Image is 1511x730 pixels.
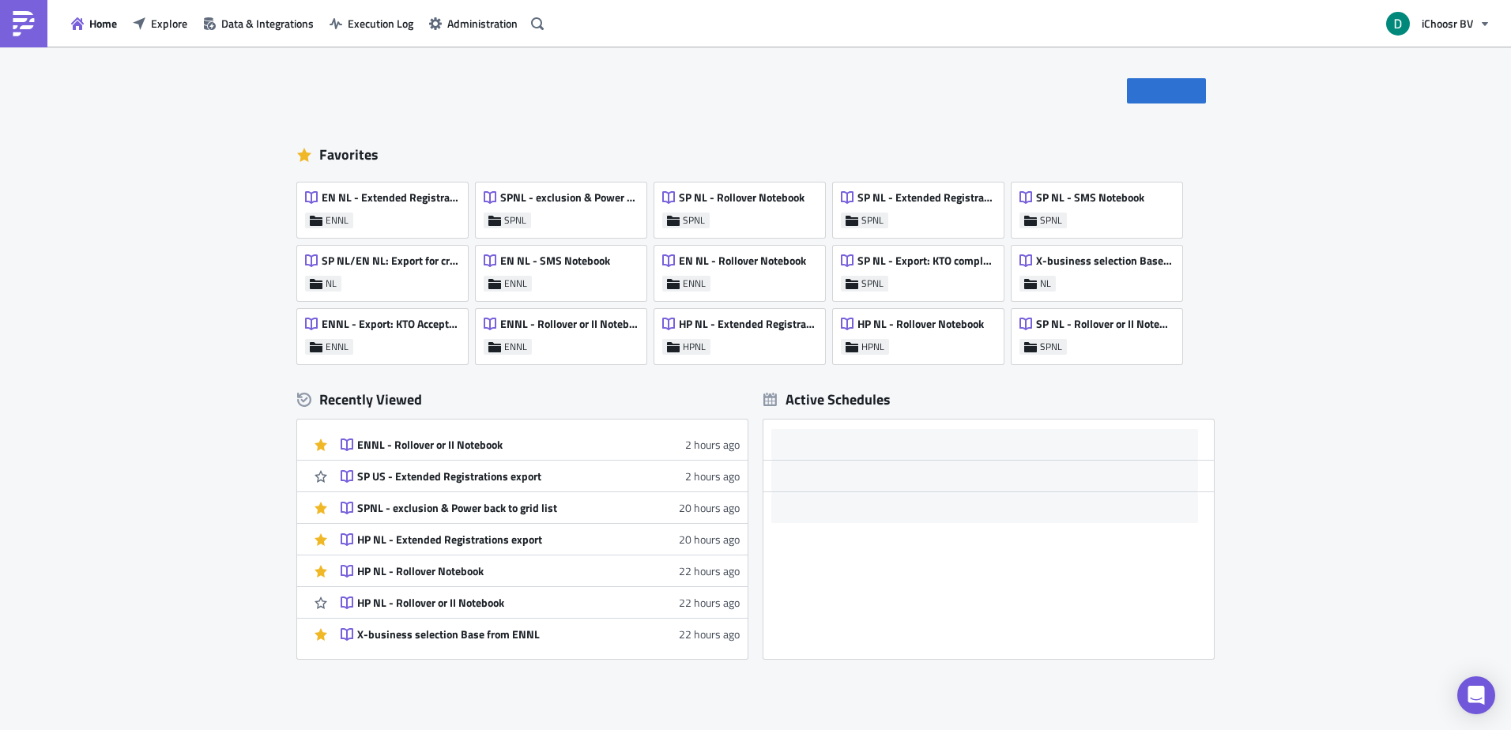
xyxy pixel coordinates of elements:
span: EN NL - Extended Registrations export [322,190,459,205]
div: HP NL - Rollover Notebook [357,564,634,578]
span: SP NL/EN NL: Export for cross check with CRM VEH [322,254,459,268]
div: SPNL - exclusion & Power back to grid list [357,501,634,515]
span: ENNL [504,277,527,290]
img: PushMetrics [11,11,36,36]
span: HPNL [683,341,706,353]
span: HPNL [861,341,884,353]
a: HP NL - Rollover Notebook22 hours ago [341,555,740,586]
a: SP NL - Rollover NotebookSPNL [654,175,833,238]
span: SP NL - SMS Notebook [1036,190,1144,205]
div: Active Schedules [763,390,891,408]
img: Avatar [1385,10,1411,37]
span: Home [89,15,117,32]
a: ENNL - Rollover or II NotebookENNL [476,301,654,364]
span: HP NL - Rollover Notebook [857,317,984,331]
a: EN NL - SMS NotebookENNL [476,238,654,301]
a: SP NL/EN NL: Export for cross check with CRM VEHNL [297,238,476,301]
a: HP NL - Rollover NotebookHPNL [833,301,1012,364]
span: SPNL [861,277,884,290]
span: SP NL - Rollover Notebook [679,190,804,205]
span: Explore [151,15,187,32]
span: Administration [447,15,518,32]
a: ENNL - Rollover or II Notebook2 hours ago [341,429,740,460]
span: SPNL [861,214,884,227]
a: EN NL - Extended Registrations exportENNL [297,175,476,238]
span: HP NL - Extended Registrations export [679,317,816,331]
button: Data & Integrations [195,11,322,36]
div: ENNL - Rollover or II Notebook [357,438,634,452]
time: 2025-08-11T13:36:31Z [679,531,740,547]
button: Execution Log [322,11,421,36]
span: X-business selection Base from ENNL [1036,254,1174,268]
button: Explore [125,11,195,36]
span: ENNL [326,214,349,227]
button: Home [63,11,125,36]
a: ENNL - Export: KTO Accepted #4000 for VEHENNL [297,301,476,364]
a: SP NL - Rollover or II NotebookSPNL [1012,301,1190,364]
span: SP NL - Rollover or II Notebook [1036,317,1174,331]
span: ENNL - Export: KTO Accepted #4000 for VEH [322,317,459,331]
span: SP NL - Export: KTO completed/declined #4000 for VEH [857,254,995,268]
a: SP NL - Extended Registrations exportSPNL [833,175,1012,238]
div: SP US - Extended Registrations export [357,469,634,484]
a: HP NL - Extended Registrations exportHPNL [654,301,833,364]
button: Administration [421,11,526,36]
span: SPNL [1040,214,1062,227]
div: Recently Viewed [297,388,748,412]
span: NL [326,277,337,290]
span: EN NL - SMS Notebook [500,254,610,268]
a: SPNL - exclusion & Power back to grid listSPNL [476,175,654,238]
a: SP US - Extended Registrations export2 hours ago [341,461,740,491]
span: SP NL - Extended Registrations export [857,190,995,205]
time: 2025-08-12T07:30:51Z [685,468,740,484]
span: Data & Integrations [221,15,314,32]
span: SPNL [1040,341,1062,353]
div: HP NL - Extended Registrations export [357,532,634,547]
time: 2025-08-12T08:24:10Z [685,436,740,453]
button: iChoosr BV [1377,6,1499,41]
div: Favorites [297,143,1214,167]
time: 2025-08-11T12:10:36Z [679,594,740,611]
div: HP NL - Rollover or II Notebook [357,596,634,610]
a: X-business selection Base from ENNL22 hours ago [341,619,740,649]
span: SPNL [504,214,526,227]
a: SP NL - SMS NotebookSPNL [1012,175,1190,238]
time: 2025-08-11T13:38:58Z [679,499,740,516]
a: X-business selection Base from ENNLNL [1012,238,1190,301]
a: HP NL - Rollover or II Notebook22 hours ago [341,587,740,618]
a: SPNL - exclusion & Power back to grid list20 hours ago [341,492,740,523]
span: ENNL - Rollover or II Notebook [500,317,638,331]
div: X-business selection Base from ENNL [357,627,634,642]
time: 2025-08-11T12:16:50Z [679,563,740,579]
span: ENNL [326,341,349,353]
a: SP NL - Export: KTO completed/declined #4000 for VEHSPNL [833,238,1012,301]
span: ENNL [683,277,706,290]
span: SPNL - exclusion & Power back to grid list [500,190,638,205]
span: NL [1040,277,1051,290]
span: EN NL - Rollover Notebook [679,254,806,268]
span: iChoosr BV [1422,15,1473,32]
span: Execution Log [348,15,413,32]
div: Open Intercom Messenger [1457,676,1495,714]
span: SPNL [683,214,705,227]
time: 2025-08-11T12:02:27Z [679,626,740,642]
span: ENNL [504,341,527,353]
a: HP NL - Extended Registrations export20 hours ago [341,524,740,555]
a: EN NL - Rollover NotebookENNL [654,238,833,301]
